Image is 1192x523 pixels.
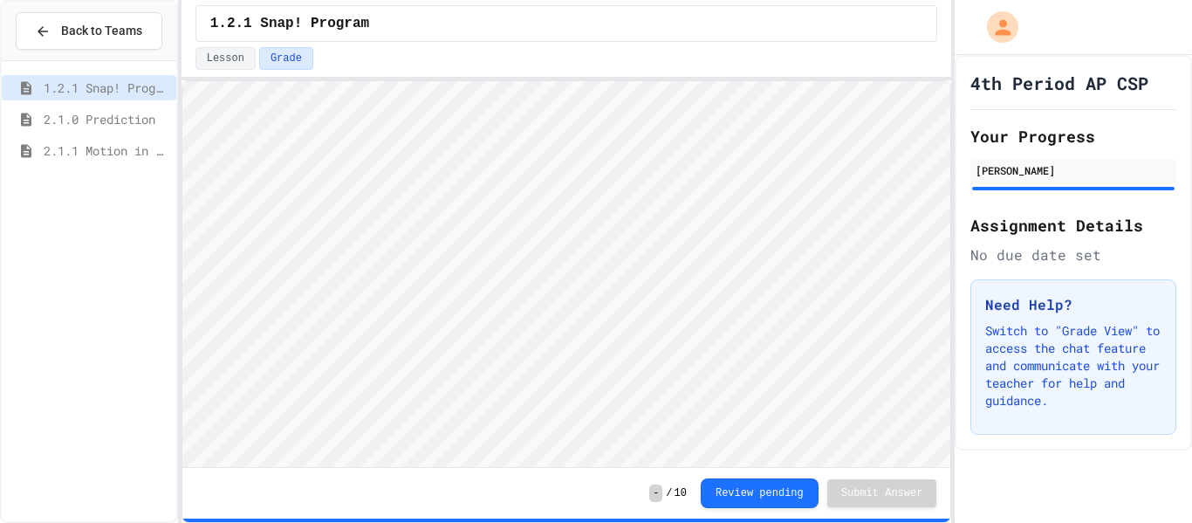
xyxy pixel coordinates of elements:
h2: Assignment Details [970,213,1176,237]
span: 2.1.0 Prediction [44,110,169,128]
div: [PERSON_NAME] [976,162,1171,178]
span: 1.2.1 Snap! Program [44,79,169,97]
p: Switch to "Grade View" to access the chat feature and communicate with your teacher for help and ... [985,322,1161,409]
button: Back to Teams [16,12,162,50]
h1: 4th Period AP CSP [970,71,1148,95]
button: Review pending [701,478,819,508]
button: Submit Answer [827,479,937,507]
span: - [649,485,662,502]
span: 10 [675,486,687,500]
h2: Your Progress [970,124,1176,148]
span: 2.1.1 Motion in Snap! [44,141,169,160]
span: Back to Teams [61,22,142,40]
h3: Need Help? [985,294,1161,315]
div: My Account [969,7,1023,47]
div: No due date set [970,244,1176,265]
span: Submit Answer [841,486,923,500]
button: Lesson [195,47,256,70]
button: Grade [259,47,313,70]
span: / [666,486,672,500]
span: 1.2.1 Snap! Program [210,13,369,34]
iframe: Snap! Programming Environment [182,81,951,467]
